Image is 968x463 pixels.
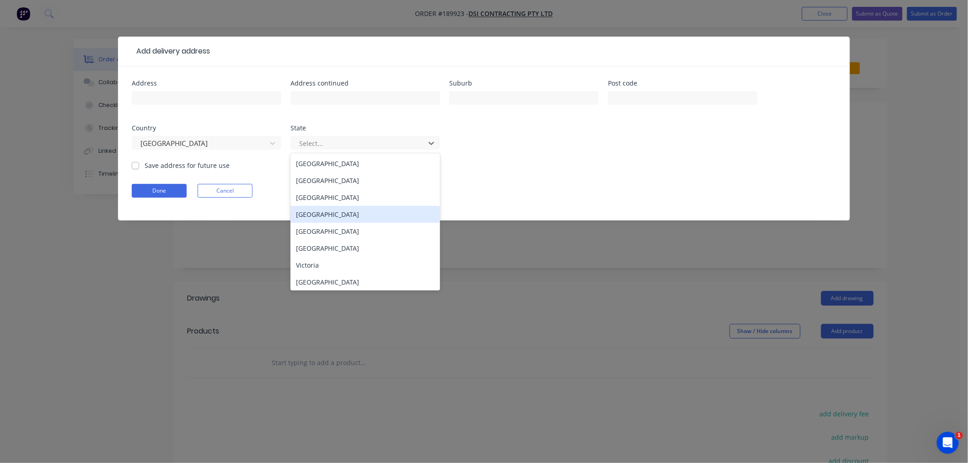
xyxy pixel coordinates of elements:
[132,80,281,86] div: Address
[132,184,187,198] button: Done
[956,432,963,439] span: 1
[198,184,253,198] button: Cancel
[290,189,440,206] div: [GEOGRAPHIC_DATA]
[290,223,440,240] div: [GEOGRAPHIC_DATA]
[290,80,440,86] div: Address continued
[145,161,230,170] label: Save address for future use
[937,432,959,454] iframe: Intercom live chat
[290,125,440,131] div: State
[132,125,281,131] div: Country
[132,46,210,57] div: Add delivery address
[290,172,440,189] div: [GEOGRAPHIC_DATA]
[290,257,440,274] div: Victoria
[608,80,758,86] div: Post code
[290,240,440,257] div: [GEOGRAPHIC_DATA]
[449,80,599,86] div: Suburb
[290,206,440,223] div: [GEOGRAPHIC_DATA]
[290,155,440,172] div: [GEOGRAPHIC_DATA]
[290,274,440,291] div: [GEOGRAPHIC_DATA]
